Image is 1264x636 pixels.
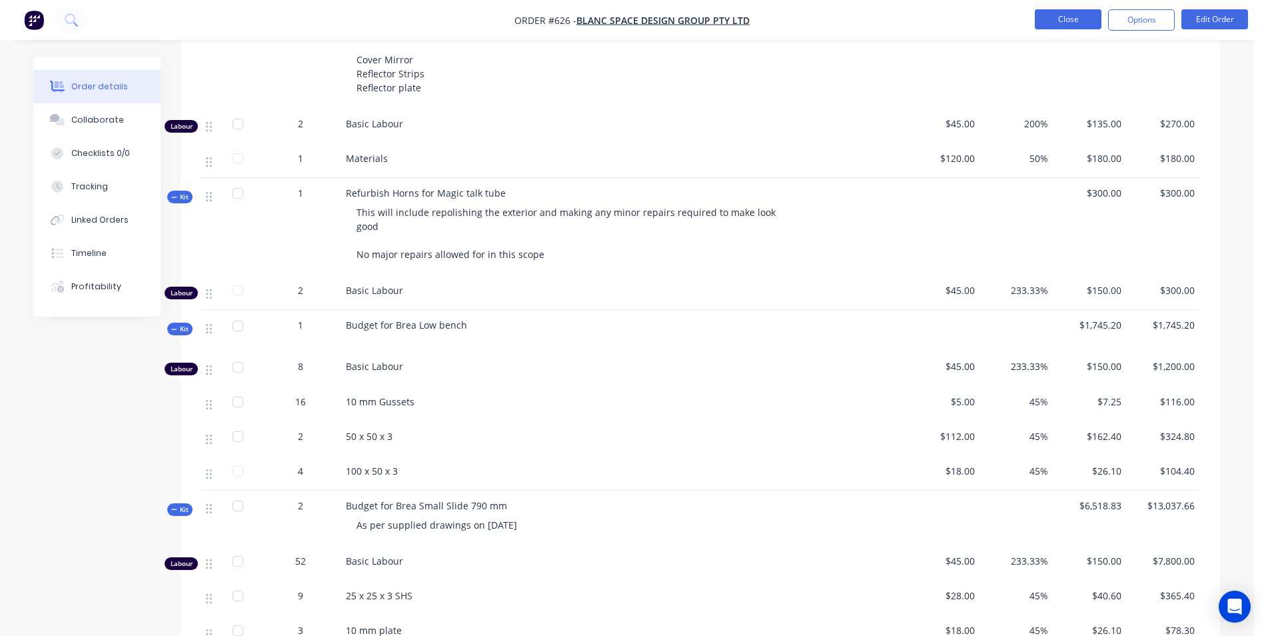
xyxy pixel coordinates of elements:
[1132,186,1195,200] span: $300.00
[912,283,975,297] span: $45.00
[1059,429,1121,443] span: $162.40
[165,363,198,375] div: Labour
[1132,395,1195,409] span: $116.00
[34,70,161,103] button: Order details
[1132,359,1195,373] span: $1,200.00
[71,247,107,259] div: Timeline
[514,14,576,27] span: Order #626 -
[1132,499,1195,513] span: $13,037.66
[1059,499,1121,513] span: $6,518.83
[298,117,303,131] span: 2
[1059,554,1121,568] span: $150.00
[356,206,778,261] span: This will include repolishing the exterior and making any minor repairs required to make look goo...
[1059,186,1121,200] span: $300.00
[167,191,193,203] button: Kit
[71,181,108,193] div: Tracking
[34,170,161,203] button: Tracking
[298,151,303,165] span: 1
[1059,395,1121,409] span: $7.25
[1059,151,1121,165] span: $180.00
[1219,591,1251,623] div: Open Intercom Messenger
[1132,283,1195,297] span: $300.00
[346,360,403,373] span: Basic Labour
[346,152,388,165] span: Materials
[1059,589,1121,603] span: $40.60
[1108,9,1175,31] button: Options
[1132,429,1195,443] span: $324.80
[1059,283,1121,297] span: $150.00
[298,499,303,513] span: 2
[912,359,975,373] span: $45.00
[346,319,467,331] span: Budget for Brea Low bench
[985,117,1048,131] span: 200%
[985,429,1048,443] span: 45%
[1181,9,1248,29] button: Edit Order
[1059,117,1121,131] span: $135.00
[165,287,198,299] div: Labour
[1132,151,1195,165] span: $180.00
[298,359,303,373] span: 8
[346,555,403,567] span: Basic Labour
[985,151,1048,165] span: 50%
[912,429,975,443] span: $112.00
[34,237,161,270] button: Timeline
[1132,554,1195,568] span: $7,800.00
[298,186,303,200] span: 1
[1132,117,1195,131] span: $270.00
[1132,464,1195,478] span: $104.40
[346,465,398,477] span: 100 x 50 x 3
[985,589,1048,603] span: 45%
[34,137,161,170] button: Checklists 0/0
[71,281,121,293] div: Profitability
[576,14,750,27] a: Blanc Space Design Group PTY LTD
[346,284,403,297] span: Basic Labour
[1035,9,1101,29] button: Close
[167,503,193,516] button: Kit
[71,214,129,226] div: Linked Orders
[34,103,161,137] button: Collaborate
[71,114,124,126] div: Collaborate
[912,395,975,409] span: $5.00
[298,589,303,603] span: 9
[1059,318,1121,332] span: $1,745.20
[165,120,198,133] div: Labour
[298,318,303,332] span: 1
[346,395,414,408] span: 10 mm Gussets
[295,395,306,409] span: 16
[295,554,306,568] span: 52
[346,117,403,130] span: Basic Labour
[298,464,303,478] span: 4
[71,81,128,93] div: Order details
[346,589,412,602] span: 25 x 25 x 3 SHS
[71,147,130,159] div: Checklists 0/0
[171,192,189,202] span: Kit
[985,359,1048,373] span: 233.33%
[985,395,1048,409] span: 45%
[356,25,475,94] span: This is for these parts only Cover Mirror Reflector Strips Reflector plate
[912,151,975,165] span: $120.00
[912,589,975,603] span: $28.00
[356,519,517,531] span: As per supplied drawings on [DATE]
[165,557,198,570] div: Labour
[346,499,507,512] span: Budget for Brea Small Slide 790 mm
[1059,359,1121,373] span: $150.00
[912,554,975,568] span: $45.00
[985,554,1048,568] span: 233.33%
[985,464,1048,478] span: 45%
[346,430,392,443] span: 50 x 50 x 3
[171,324,189,334] span: Kit
[24,10,44,30] img: Factory
[167,323,193,335] button: Kit
[298,283,303,297] span: 2
[171,505,189,515] span: Kit
[912,117,975,131] span: $45.00
[985,283,1048,297] span: 233.33%
[34,203,161,237] button: Linked Orders
[912,464,975,478] span: $18.00
[1132,589,1195,603] span: $365.40
[1132,318,1195,332] span: $1,745.20
[34,270,161,303] button: Profitability
[298,429,303,443] span: 2
[346,187,506,199] span: Refurbish Horns for Magic talk tube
